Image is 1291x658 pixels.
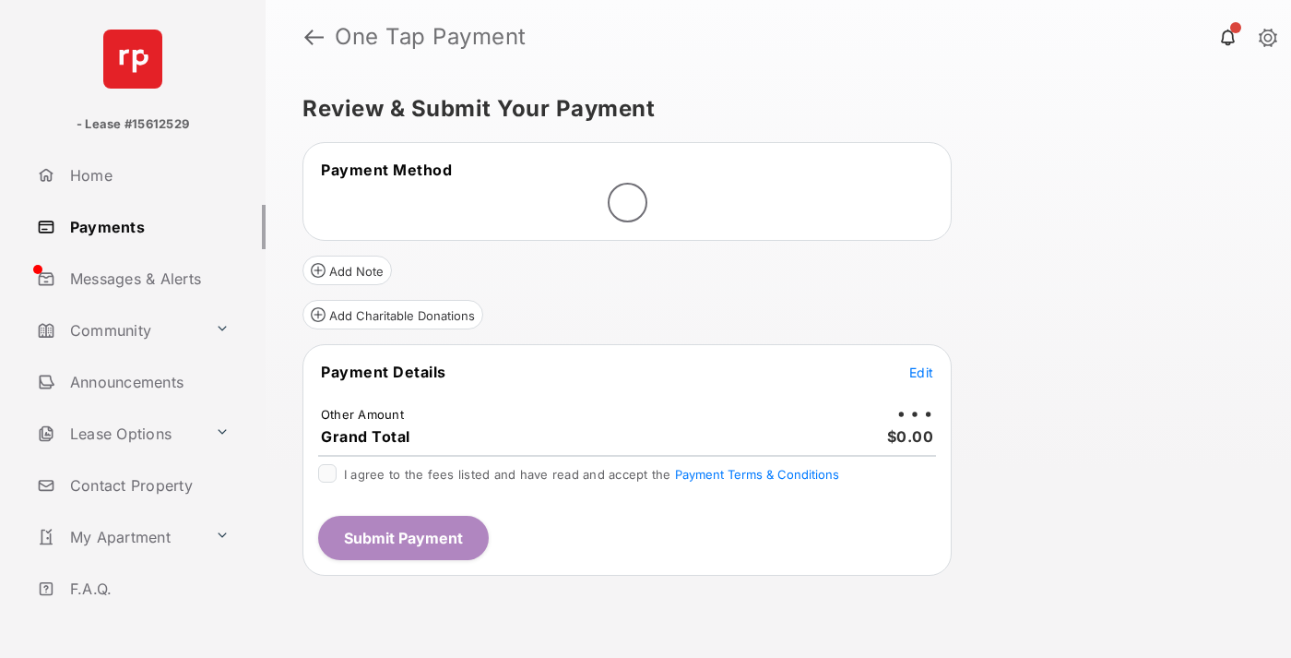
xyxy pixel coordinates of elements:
[344,467,839,482] span: I agree to the fees listed and have read and accept the
[30,308,207,353] a: Community
[321,427,410,446] span: Grand Total
[909,365,933,380] span: Edit
[30,360,266,404] a: Announcements
[30,515,207,559] a: My Apartment
[30,257,266,301] a: Messages & Alerts
[30,567,266,611] a: F.A.Q.
[103,30,162,89] img: svg+xml;base64,PHN2ZyB4bWxucz0iaHR0cDovL3d3dy53My5vcmcvMjAwMC9zdmciIHdpZHRoPSI2NCIgaGVpZ2h0PSI2NC...
[318,516,489,560] button: Submit Payment
[77,115,189,134] p: - Lease #15612529
[321,363,446,381] span: Payment Details
[887,427,934,446] span: $0.00
[302,256,392,285] button: Add Note
[302,98,1239,120] h5: Review & Submit Your Payment
[335,26,527,48] strong: One Tap Payment
[320,406,405,423] td: Other Amount
[302,300,483,329] button: Add Charitable Donations
[30,153,266,197] a: Home
[30,412,207,456] a: Lease Options
[321,161,452,179] span: Payment Method
[30,463,266,508] a: Contact Property
[30,205,266,249] a: Payments
[675,467,839,482] button: I agree to the fees listed and have read and accept the
[909,363,933,381] button: Edit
